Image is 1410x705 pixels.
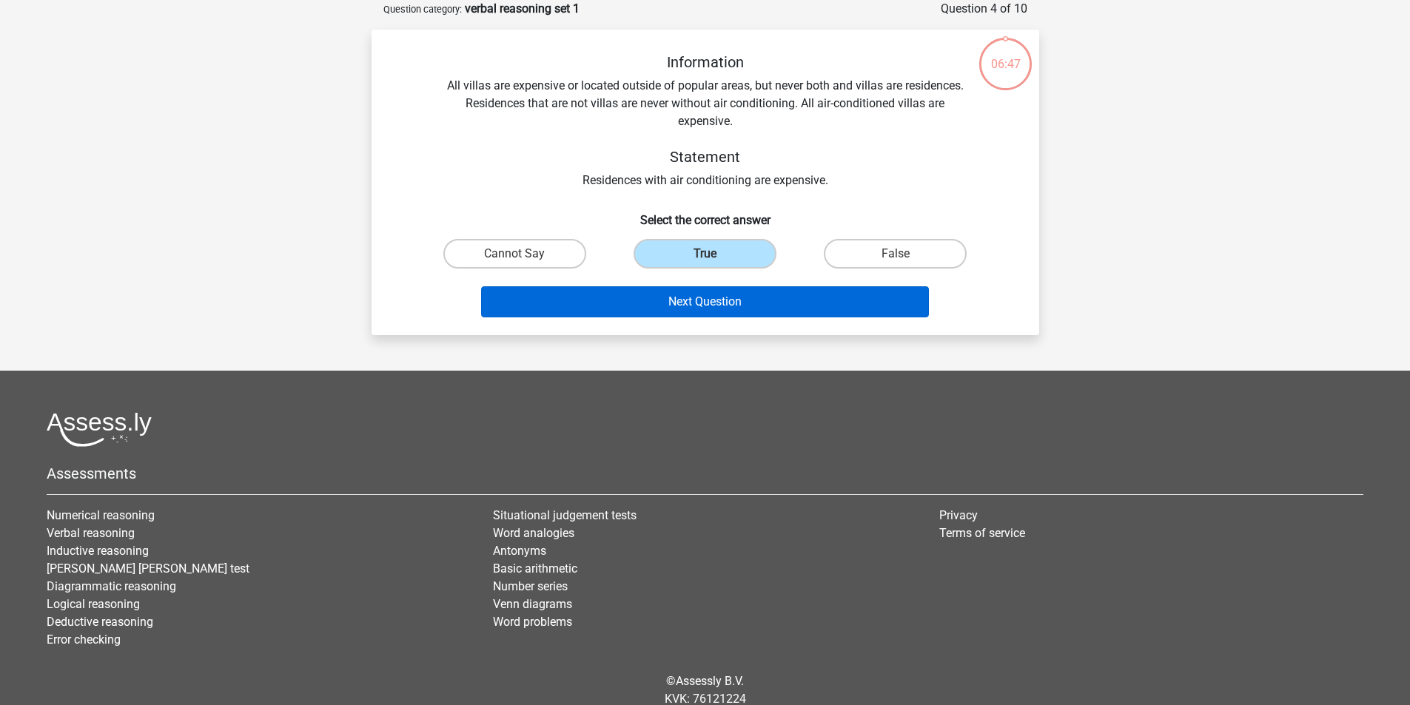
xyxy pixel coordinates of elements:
[939,508,978,522] a: Privacy
[47,465,1363,482] h5: Assessments
[824,239,967,269] label: False
[443,239,586,269] label: Cannot Say
[395,53,1015,189] div: All villas are expensive or located outside of popular areas, but never both and villas are resid...
[493,579,568,593] a: Number series
[47,579,176,593] a: Diagrammatic reasoning
[47,544,149,558] a: Inductive reasoning
[493,508,637,522] a: Situational judgement tests
[47,412,152,447] img: Assessly logo
[493,615,572,629] a: Word problems
[47,561,249,576] a: [PERSON_NAME] [PERSON_NAME] test
[47,597,140,611] a: Logical reasoning
[443,148,968,166] h5: Statement
[634,239,776,269] label: True
[465,1,580,16] strong: verbal reasoning set 1
[493,561,577,576] a: Basic arithmetic
[939,526,1025,540] a: Terms of service
[47,633,121,647] a: Error checking
[676,674,744,688] a: Assessly B.V.
[47,526,135,540] a: Verbal reasoning
[383,4,462,15] small: Question category:
[493,526,574,540] a: Word analogies
[47,615,153,629] a: Deductive reasoning
[47,508,155,522] a: Numerical reasoning
[481,286,929,317] button: Next Question
[493,544,546,558] a: Antonyms
[978,36,1033,73] div: 06:47
[395,201,1015,227] h6: Select the correct answer
[493,597,572,611] a: Venn diagrams
[443,53,968,71] h5: Information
